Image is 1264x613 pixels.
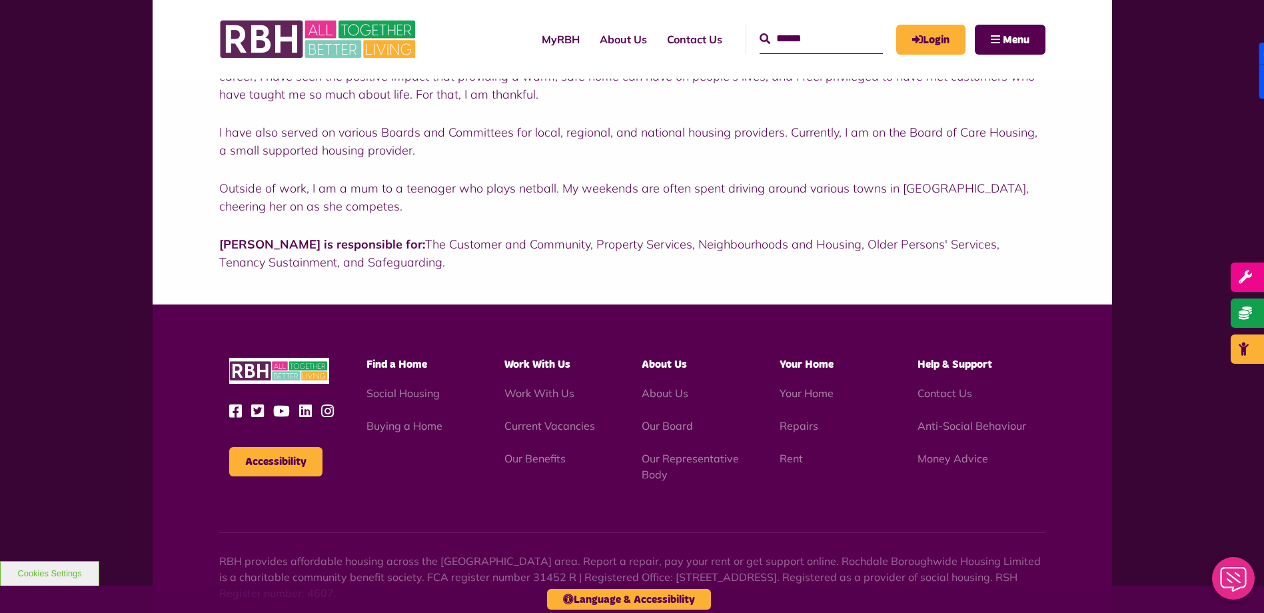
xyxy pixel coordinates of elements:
p: The Customer and Community, Property Services, Neighbourhoods and Housing, Older Persons' Service... [219,235,1045,271]
a: Our Board [642,419,693,432]
a: Contact Us [657,21,732,57]
a: Money Advice [918,452,988,465]
p: Outside of work, I am a mum to a teenager who plays netball. My weekends are often spent driving ... [219,179,1045,215]
iframe: Netcall Web Assistant for live chat [1204,553,1264,613]
a: Your Home [780,386,834,400]
span: Your Home [780,359,834,370]
p: I have also served on various Boards and Committees for local, regional, and national housing pro... [219,123,1045,159]
span: About Us [642,359,687,370]
span: Menu [1003,35,1029,45]
a: Work With Us [504,386,574,400]
a: Repairs [780,419,818,432]
img: RBH [219,13,419,65]
button: Accessibility [229,447,322,476]
a: Current Vacancies [504,419,595,432]
a: Contact Us [918,386,972,400]
a: About Us [642,386,688,400]
a: Social Housing - open in a new tab [366,386,440,400]
a: MyRBH [532,21,590,57]
a: Our Representative Body [642,452,739,481]
img: RBH [229,358,329,384]
a: About Us [590,21,657,57]
input: Search [760,25,883,53]
button: Language & Accessibility [547,589,711,610]
span: Find a Home [366,359,427,370]
button: Navigation [975,25,1045,55]
span: Work With Us [504,359,570,370]
a: Buying a Home [366,419,442,432]
a: Rent [780,452,803,465]
strong: [PERSON_NAME] is responsible for: [219,237,425,252]
a: Anti-Social Behaviour [918,419,1026,432]
a: MyRBH [896,25,965,55]
span: Help & Support [918,359,992,370]
a: Our Benefits [504,452,566,465]
p: RBH provides affordable housing across the [GEOGRAPHIC_DATA] area. Report a repair, pay your rent... [219,553,1045,601]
